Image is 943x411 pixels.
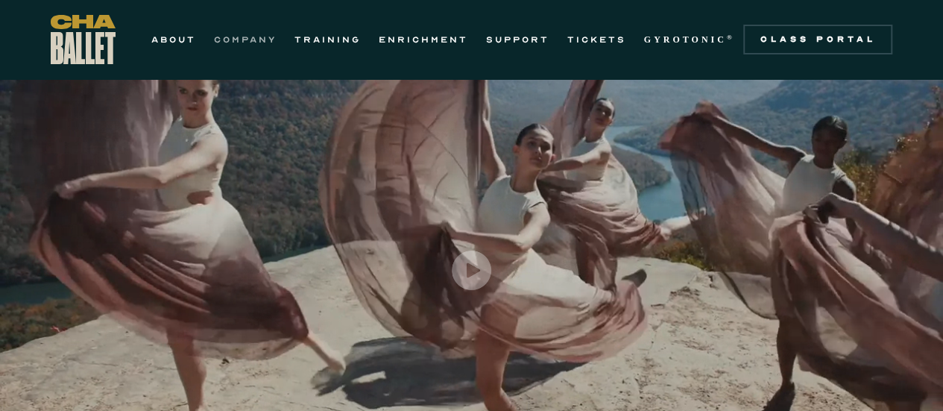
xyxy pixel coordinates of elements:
sup: ® [727,34,735,41]
a: home [51,15,116,64]
a: GYROTONIC® [644,31,735,48]
a: COMPANY [214,31,277,48]
a: TICKETS [567,31,626,48]
a: Class Portal [743,25,892,54]
a: SUPPORT [486,31,549,48]
div: Class Portal [752,34,883,46]
strong: GYROTONIC [644,34,727,45]
a: TRAINING [294,31,361,48]
a: ENRICHMENT [379,31,468,48]
a: ABOUT [151,31,196,48]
